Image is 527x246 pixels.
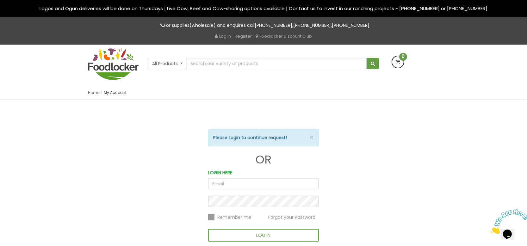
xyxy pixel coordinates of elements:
span: | [253,33,255,39]
button: × [309,134,314,141]
span: | [232,33,234,39]
strong: Please Login to continue request! [213,134,287,141]
a: [PHONE_NUMBER] [255,22,293,28]
input: Email [208,178,319,189]
label: LOGIN HERE [208,169,232,176]
iframe: chat widget [488,206,527,237]
button: All Products [148,58,187,69]
a: Log in [215,33,231,39]
a: [PHONE_NUMBER] [294,22,331,28]
a: Home [88,90,99,95]
a: Register [235,33,252,39]
a: [PHONE_NUMBER] [332,22,370,28]
img: FoodLocker [88,48,139,80]
img: Chat attention grabber [3,3,42,28]
button: LOG IN [208,229,319,242]
span: Lagos and Ogun deliveries will be done on Thursdays | Live Cow, Beef and Cow-sharing options avai... [40,5,487,12]
p: For supplies(wholesale) and enquires call , , [88,22,439,29]
h1: OR [208,153,319,166]
span: 0 [399,53,407,61]
span: Remember me [217,214,251,220]
a: Forgot your Password [268,214,315,220]
a: Foodlocker Discount Club [256,33,312,39]
iframe: fb:login_button Facebook Social Plugin [225,112,303,125]
input: Search our variety of products [187,58,367,69]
